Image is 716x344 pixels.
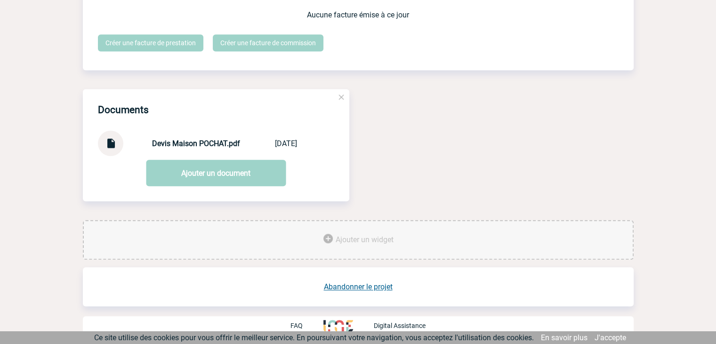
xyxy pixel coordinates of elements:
[290,322,303,329] p: FAQ
[98,104,149,115] h4: Documents
[146,160,286,186] a: Ajouter un document
[94,333,534,342] span: Ce site utilise des cookies pour vous offrir le meilleur service. En poursuivant votre navigation...
[290,321,323,330] a: FAQ
[98,34,203,51] a: Créer une facture de prestation
[275,139,297,148] div: [DATE]
[336,235,394,244] span: Ajouter un widget
[541,333,587,342] a: En savoir plus
[595,333,626,342] a: J'accepte
[374,322,426,329] p: Digital Assistance
[98,10,619,19] p: Aucune facture émise à ce jour
[323,320,353,331] img: http://www.idealmeetingsevents.fr/
[324,282,393,291] a: Abandonner le projet
[337,93,346,101] img: close.png
[152,139,240,148] strong: Devis Maison POCHAT.pdf
[213,34,323,51] a: Créer une facture de commission
[83,220,634,260] div: Ajouter des outils d'aide à la gestion de votre événement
